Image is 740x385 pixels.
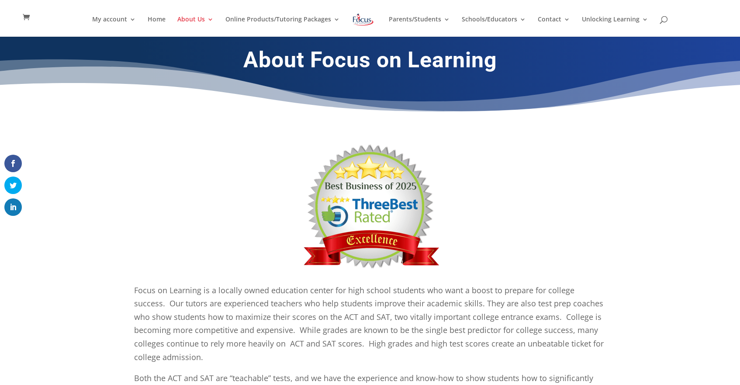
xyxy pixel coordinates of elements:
a: Contact [538,16,570,37]
a: My account [92,16,136,37]
a: Online Products/Tutoring Packages [225,16,340,37]
a: Unlocking Learning [582,16,648,37]
img: Focus on Learning [352,12,374,28]
a: About Us [177,16,214,37]
h1: About Focus on Learning [134,47,606,77]
p: Focus on Learning is a locally owned education center for high school students who want a boost t... [134,284,606,372]
a: Parents/Students [389,16,450,37]
a: Home [148,16,166,37]
a: Schools/Educators [462,16,526,37]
